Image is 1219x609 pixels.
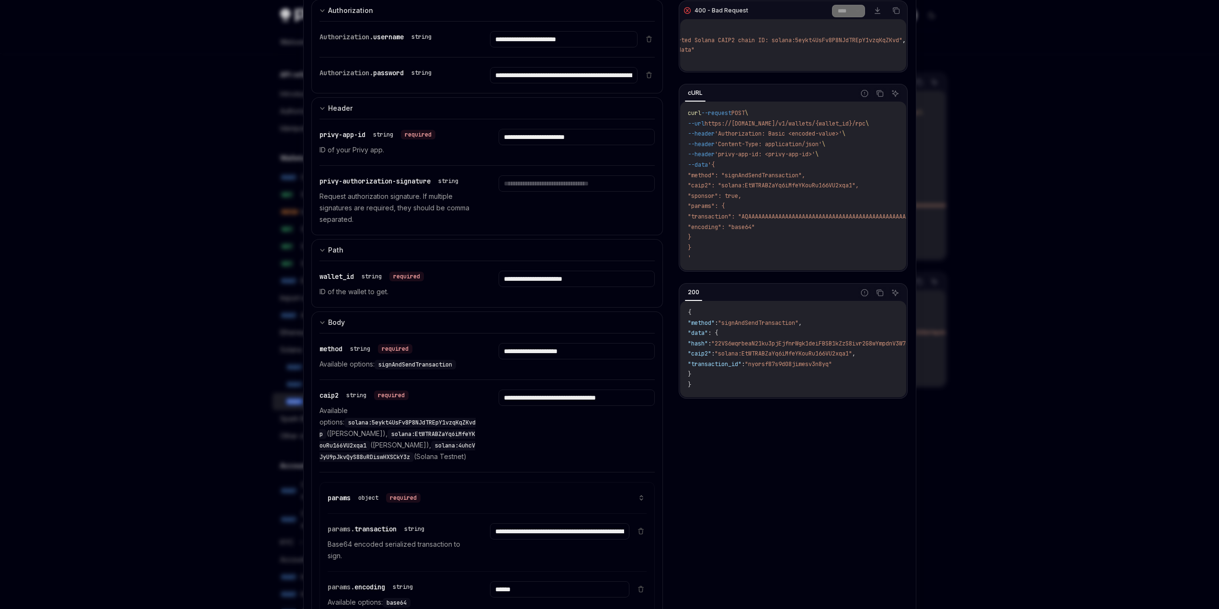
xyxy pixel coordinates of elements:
span: privy-authorization-signature [319,177,431,185]
span: solana:EtWTRABZaYq6iMfeYKouRu166VU2xqa1 [319,430,475,449]
span: \ [866,120,869,127]
span: \ [815,150,819,158]
button: Report incorrect code [858,287,871,299]
span: "data" [688,329,708,337]
span: 'Authorization: Basic <encoded-value>' [715,130,842,138]
span: ' [688,254,691,262]
span: username [373,33,404,41]
span: "signAndSendTransaction" [718,319,798,327]
div: required [401,130,435,139]
p: Available options: [319,358,476,370]
span: params [328,494,351,502]
p: Available options: ([PERSON_NAME]), ([PERSON_NAME]), (Solana Testnet) [319,405,476,462]
span: } [688,381,691,389]
span: https://[DOMAIN_NAME]/v1/wallets/{wallet_id}/rpc [705,120,866,127]
span: } [688,233,691,241]
span: "sponsor": true, [688,192,741,200]
span: "solana:EtWTRABZaYq6iMfeYKouRu166VU2xqa1" [715,350,852,357]
span: } [688,244,691,252]
div: method [319,343,412,355]
div: wallet_id [319,271,424,282]
button: Copy the contents from the code block [890,4,902,17]
span: --header [688,130,715,138]
p: ID of your Privy app. [319,144,476,156]
div: Authorization.username [319,31,435,43]
span: encoding [354,583,385,591]
div: Authorization [328,5,373,16]
span: "nyorsf87s9d08jimesv3n8yq" [745,360,832,368]
span: { [688,309,691,316]
span: "transaction_id" [688,360,741,368]
span: caip2 [319,391,339,400]
span: : { [708,329,718,337]
span: POST [731,109,745,117]
span: : [711,350,715,357]
button: Ask AI [889,287,901,299]
div: privy-authorization-signature [319,175,462,187]
div: params [328,492,421,504]
div: required [389,272,424,281]
div: required [378,344,412,354]
span: "caip2" [688,350,711,357]
span: : [741,360,745,368]
span: wallet_id [319,272,354,281]
button: Ask AI [889,87,901,100]
span: Authorization. [319,33,373,41]
span: base64 [387,599,407,607]
div: params.transaction [328,523,428,535]
div: 200 [685,287,702,298]
span: 'Content-Type: application/json' [715,140,822,148]
div: params.encoding [328,581,417,593]
button: expand input section [311,311,663,333]
div: cURL [685,87,706,99]
button: Report incorrect code [858,87,871,100]
span: '{ [708,161,715,169]
span: "method" [688,319,715,327]
span: \ [745,109,748,117]
span: } [688,370,691,378]
span: signAndSendTransaction [378,361,452,368]
span: , [798,319,802,327]
span: "invalid_data" [648,46,695,54]
div: Body [328,317,345,328]
div: privy-app-id [319,129,435,140]
span: "caip2": "solana:EtWTRABZaYq6iMfeYKouRu166VU2xqa1", [688,182,859,189]
span: : [715,319,718,327]
span: curl [688,109,701,117]
p: Base64 encoded serialized transaction to sign. [328,539,467,562]
span: : [708,340,711,347]
span: password [373,69,404,77]
p: ID of the wallet to get. [319,286,476,298]
button: expand input section [311,239,663,261]
span: solana:5eykt4UsFv8P8NJdTREpY1vzqKqZKvdp [319,419,476,438]
div: Header [328,103,353,114]
div: caip2 [319,390,409,401]
div: Path [328,244,343,256]
span: "22VS6wqrbeaN21ku3pjEjfnrWgk1deiFBSB1kZzS8ivr2G8wYmpdnV3W7oxpjFPGkt5bhvZvK1QBzuCfUPUYYFQq" [711,340,1013,347]
button: Copy the contents from the code block [874,87,886,100]
button: Copy the contents from the code block [874,287,886,299]
span: \ [822,140,825,148]
span: "encoding": "base64" [688,223,755,231]
span: "Unsupported Solana CAIP2 chain ID: solana:5eykt4UsFv8P8NJdTREpY1vzqKqZKvd" [651,36,902,44]
div: Authorization.password [319,67,435,79]
span: 'privy-app-id: <privy-app-id>' [715,150,815,158]
span: --url [688,120,705,127]
span: --header [688,140,715,148]
span: \ [842,130,845,138]
span: --request [701,109,731,117]
div: required [374,391,409,400]
p: Request authorization signature. If multiple signatures are required, they should be comma separa... [319,191,476,225]
span: Authorization. [319,69,373,77]
div: 400 - Bad Request [695,7,748,14]
span: "hash" [688,340,708,347]
p: Available options: [328,597,467,608]
span: params. [328,525,354,533]
span: --header [688,150,715,158]
span: params. [328,583,354,591]
span: method [319,345,342,353]
span: "params": { [688,202,725,210]
span: "method": "signAndSendTransaction", [688,172,805,179]
span: --data [688,161,708,169]
div: required [386,493,421,503]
